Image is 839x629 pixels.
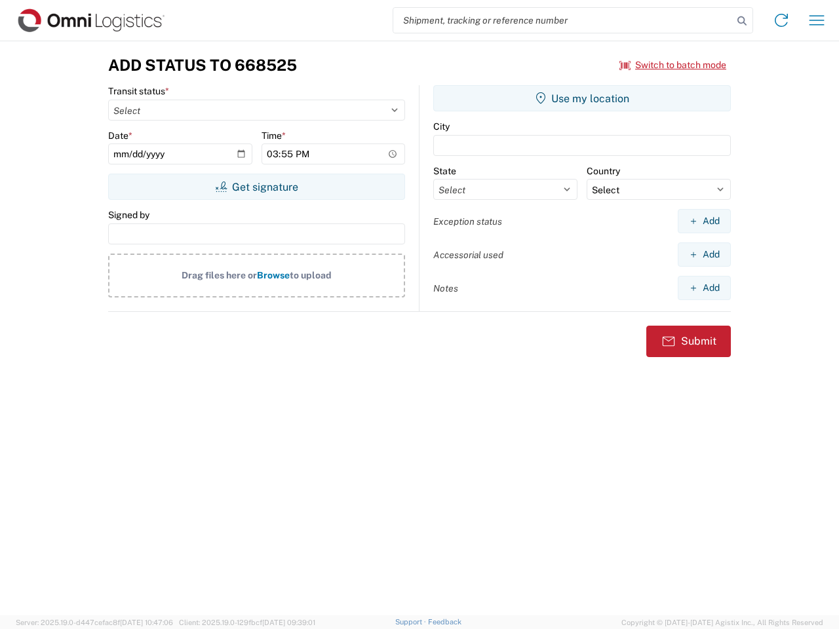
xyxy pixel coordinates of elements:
[120,619,173,626] span: [DATE] 10:47:06
[433,282,458,294] label: Notes
[619,54,726,76] button: Switch to batch mode
[433,85,731,111] button: Use my location
[433,165,456,177] label: State
[587,165,620,177] label: Country
[182,270,257,280] span: Drag files here or
[428,618,461,626] a: Feedback
[290,270,332,280] span: to upload
[262,130,286,142] label: Time
[395,618,428,626] a: Support
[262,619,315,626] span: [DATE] 09:39:01
[257,270,290,280] span: Browse
[433,216,502,227] label: Exception status
[108,174,405,200] button: Get signature
[678,209,731,233] button: Add
[678,276,731,300] button: Add
[108,130,132,142] label: Date
[433,249,503,261] label: Accessorial used
[393,8,733,33] input: Shipment, tracking or reference number
[621,617,823,628] span: Copyright © [DATE]-[DATE] Agistix Inc., All Rights Reserved
[678,242,731,267] button: Add
[108,85,169,97] label: Transit status
[108,56,297,75] h3: Add Status to 668525
[108,209,149,221] label: Signed by
[433,121,450,132] label: City
[646,326,731,357] button: Submit
[16,619,173,626] span: Server: 2025.19.0-d447cefac8f
[179,619,315,626] span: Client: 2025.19.0-129fbcf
